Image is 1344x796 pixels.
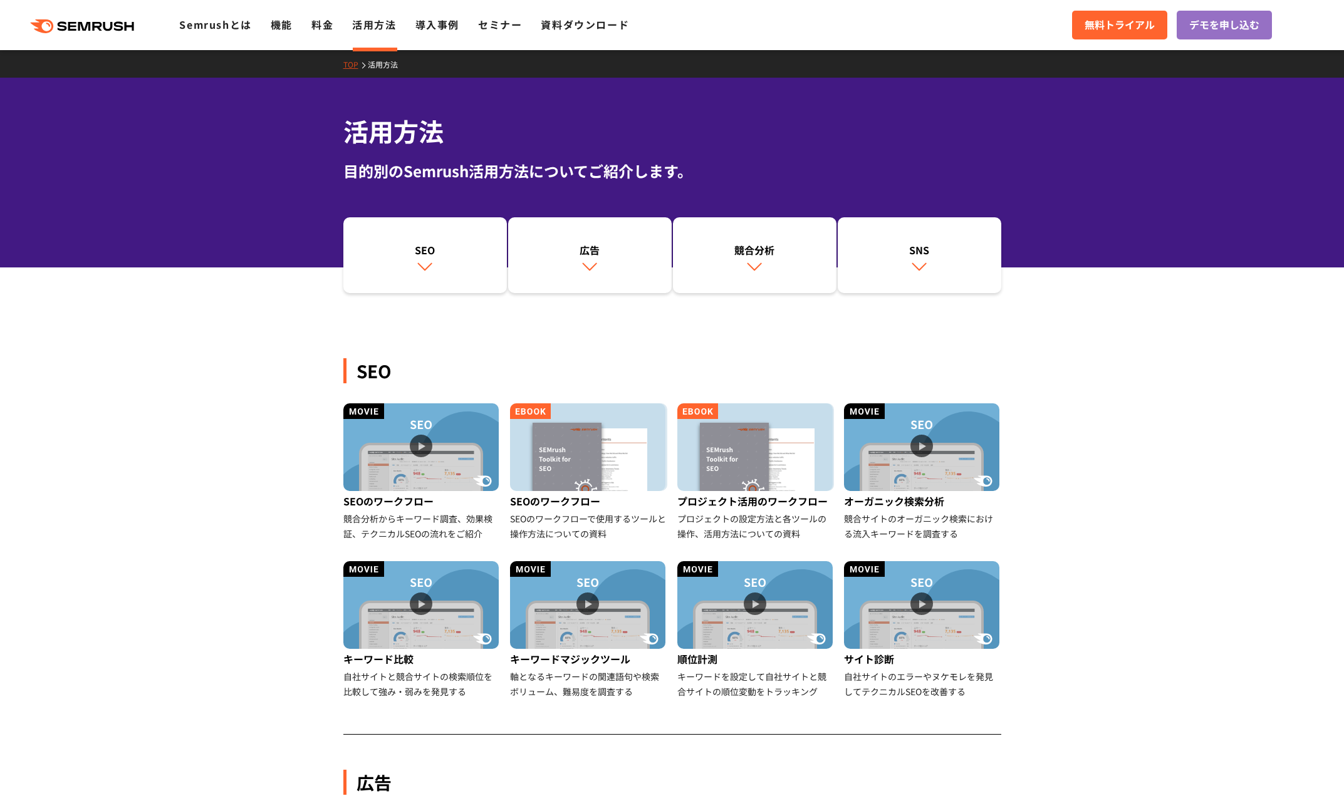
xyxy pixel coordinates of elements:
[844,649,1001,669] div: サイト診断
[343,217,507,294] a: SEO
[677,491,835,511] div: プロジェクト活用のワークフロー
[844,511,1001,541] div: 競合サイトのオーガニック検索における流入キーワードを調査する
[510,669,667,699] div: 軸となるキーワードの関連語句や検索ボリューム、難易度を調査する
[343,403,501,541] a: SEOのワークフロー 競合分析からキーワード調査、効果検証、テクニカルSEOの流れをご紹介
[677,561,835,699] a: 順位計測 キーワードを設定して自社サイトと競合サイトの順位変動をトラッキング
[478,17,522,32] a: セミナー
[350,242,501,257] div: SEO
[844,403,1001,541] a: オーガニック検索分析 競合サイトのオーガニック検索における流入キーワードを調査する
[844,491,1001,511] div: オーガニック検索分析
[271,17,293,32] a: 機能
[510,561,667,699] a: キーワードマジックツール 軸となるキーワードの関連語句や検索ボリューム、難易度を調査する
[1085,17,1155,33] span: 無料トライアル
[510,511,667,541] div: SEOのワークフローで使用するツールと操作方法についての資料
[508,217,672,294] a: 広告
[677,669,835,699] div: キーワードを設定して自社サイトと競合サイトの順位変動をトラッキング
[679,242,830,257] div: 競合分析
[510,491,667,511] div: SEOのワークフロー
[179,17,251,32] a: Semrushとは
[343,358,1001,383] div: SEO
[844,242,995,257] div: SNS
[677,649,835,669] div: 順位計測
[677,511,835,541] div: プロジェクトの設定方法と各ツールの操作、活用方法についての資料
[673,217,836,294] a: 競合分析
[1177,11,1272,39] a: デモを申し込む
[343,561,501,699] a: キーワード比較 自社サイトと競合サイトの検索順位を比較して強み・弱みを発見する
[343,491,501,511] div: SEOのワークフロー
[343,770,1001,795] div: 広告
[844,561,1001,699] a: サイト診断 自社サイトのエラーやヌケモレを発見してテクニカルSEOを改善する
[510,649,667,669] div: キーワードマジックツール
[677,403,835,541] a: プロジェクト活用のワークフロー プロジェクトの設定方法と各ツールの操作、活用方法についての資料
[343,113,1001,150] h1: 活用方法
[343,59,368,70] a: TOP
[343,649,501,669] div: キーワード比較
[343,160,1001,182] div: 目的別のSemrush活用方法についてご紹介します。
[311,17,333,32] a: 料金
[844,669,1001,699] div: 自社サイトのエラーやヌケモレを発見してテクニカルSEOを改善する
[838,217,1001,294] a: SNS
[514,242,665,257] div: 広告
[343,511,501,541] div: 競合分析からキーワード調査、効果検証、テクニカルSEOの流れをご紹介
[368,59,407,70] a: 活用方法
[343,669,501,699] div: 自社サイトと競合サイトの検索順位を比較して強み・弱みを発見する
[415,17,459,32] a: 導入事例
[1189,17,1259,33] span: デモを申し込む
[1072,11,1167,39] a: 無料トライアル
[352,17,396,32] a: 活用方法
[541,17,629,32] a: 資料ダウンロード
[510,403,667,541] a: SEOのワークフロー SEOのワークフローで使用するツールと操作方法についての資料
